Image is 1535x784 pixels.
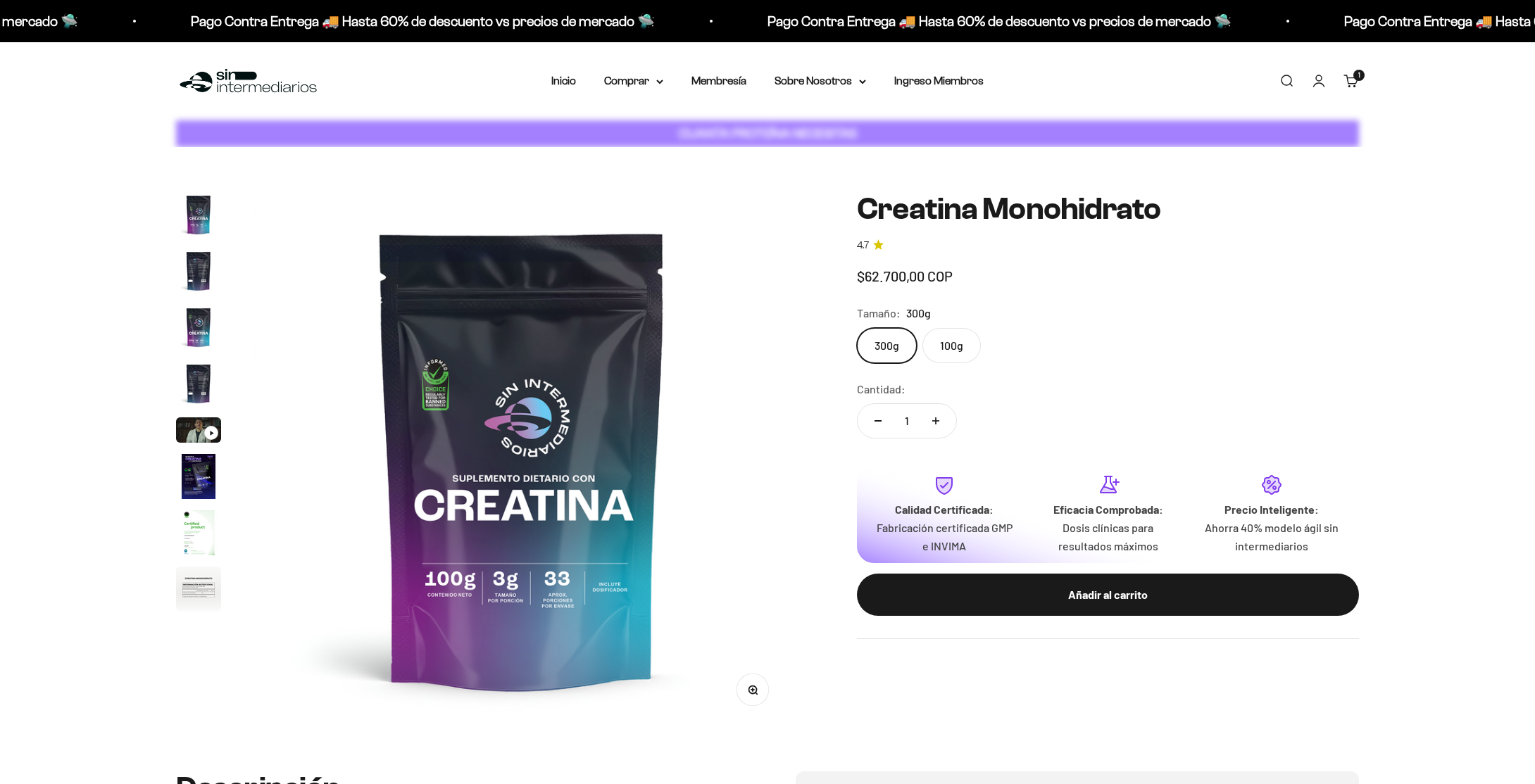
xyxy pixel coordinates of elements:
img: Creatina Monohidrato [176,305,221,350]
legend: Tamaño: [857,304,901,322]
button: Ir al artículo 7 [176,510,221,559]
button: Añadir al carrito [857,574,1359,616]
h1: Creatina Monohidrato [857,192,1359,226]
a: 4.74.7 de 5.0 estrellas [857,238,1359,253]
img: Creatina Monohidrato [176,567,221,612]
label: Cantidad: [857,380,906,398]
sale-price: $62.700,00 COP [857,265,953,287]
button: Ir al artículo 8 [176,567,221,616]
strong: Precio Inteligente: [1224,502,1319,516]
button: Reducir cantidad [858,404,898,438]
strong: Calidad Certificada: [895,502,994,516]
span: 1 [1358,72,1360,79]
button: Ir al artículo 5 [176,417,221,447]
button: Ir al artículo 2 [176,248,221,298]
img: Creatina Monohidrato [176,248,221,293]
img: Creatina Monohidrato [176,510,221,555]
div: Añadir al carrito [885,586,1331,604]
img: Creatina Monohidrato [176,454,221,499]
p: Pago Contra Entrega 🚚 Hasta 60% de descuento vs precios de mercado 🛸 [206,10,670,32]
p: Ahorra 40% modelo ágil sin intermediarios [1201,519,1342,555]
p: Pago Contra Entrega 🚚 Hasta 60% de descuento vs precios de mercado 🛸 [783,10,1247,32]
button: Ir al artículo 1 [176,192,221,241]
img: Creatina Monohidrato [255,192,789,726]
button: Aumentar cantidad [915,404,956,438]
summary: Sobre Nosotros [775,72,866,90]
a: Ingreso Miembros [894,75,984,87]
img: Creatina Monohidrato [176,361,221,406]
p: Fabricación certificada GMP e INVIMA [874,519,1015,555]
a: Inicio [551,75,576,87]
strong: Eficacia Comprobada: [1053,502,1163,516]
button: Ir al artículo 6 [176,454,221,503]
span: 4.7 [857,238,869,253]
img: Creatina Monohidrato [176,192,221,237]
a: Membresía [691,75,746,87]
button: Ir al artículo 3 [176,305,221,354]
summary: Comprar [604,72,663,90]
span: 300g [906,304,931,322]
button: Ir al artículo 4 [176,361,221,410]
strong: CUANTA PROTEÍNA NECESITAS [679,126,857,141]
p: Dosis clínicas para resultados máximos [1037,519,1178,555]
